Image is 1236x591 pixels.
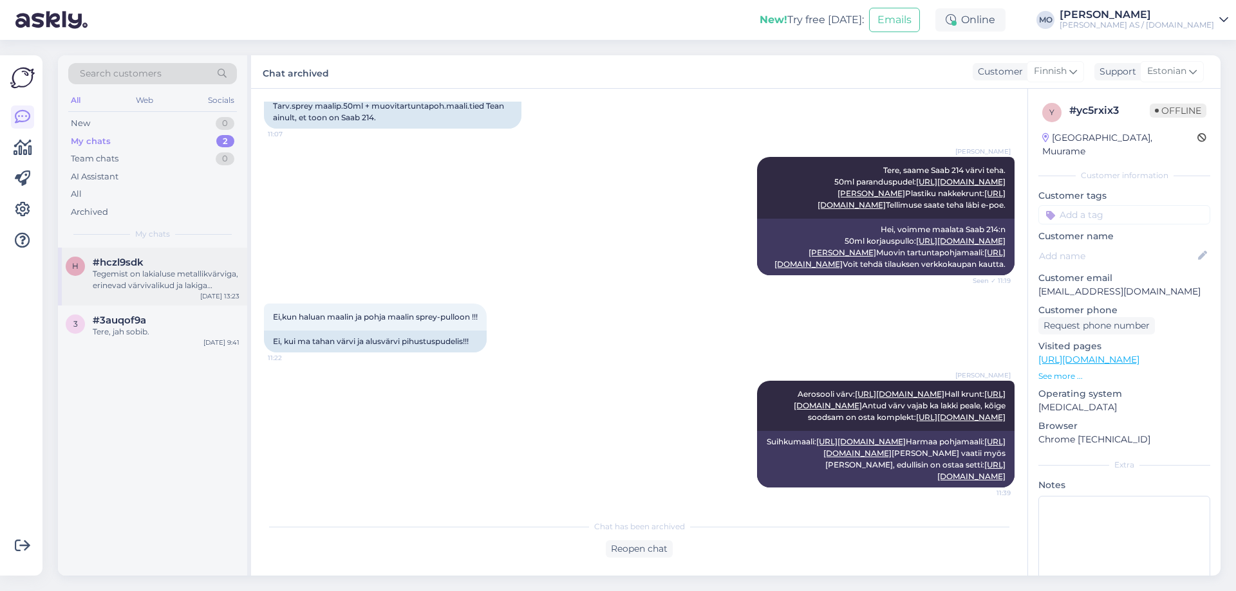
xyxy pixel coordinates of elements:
[1042,131,1197,158] div: [GEOGRAPHIC_DATA], Muurame
[606,540,673,558] div: Reopen chat
[264,95,521,129] div: Tarv.sprey maalip.50ml + muovitartuntapoh.maali.tied Tean ainult, et toon on Saab 214.
[838,177,1006,198] a: [URL][DOMAIN_NAME][PERSON_NAME]
[133,92,156,109] div: Web
[93,257,144,268] span: #hczl9sdk
[816,437,906,446] a: [URL][DOMAIN_NAME]
[818,165,1006,210] span: Tere, saame Saab 214 värvi teha. 50ml paranduspudel: Plastiku nakkekrunt: Tellimuse saate teha lä...
[93,314,146,326] span: #3auqof9a
[1060,20,1214,30] div: [PERSON_NAME] AS / [DOMAIN_NAME]
[760,14,787,26] b: New!
[1038,317,1155,334] div: Request phone number
[962,488,1011,498] span: 11:39
[1038,401,1210,414] p: [MEDICAL_DATA]
[757,431,1015,487] div: Suihkumaali: Harmaa pohjamaali: [PERSON_NAME] vaatii myös [PERSON_NAME], edullisin on ostaa setti:
[268,353,316,363] span: 11:22
[955,370,1011,380] span: [PERSON_NAME]
[68,92,83,109] div: All
[1038,354,1139,365] a: [URL][DOMAIN_NAME]
[1094,65,1136,78] div: Support
[855,389,944,399] a: [URL][DOMAIN_NAME]
[1034,64,1067,78] span: Finnish
[1038,419,1210,433] p: Browser
[216,117,234,130] div: 0
[1038,304,1210,317] p: Customer phone
[1038,285,1210,298] p: [EMAIL_ADDRESS][DOMAIN_NAME]
[203,338,239,347] div: [DATE] 9:41
[263,63,329,80] label: Chat archived
[1038,205,1210,224] input: Add a tag
[1038,189,1210,203] p: Customer tags
[205,92,237,109] div: Socials
[1038,459,1210,471] div: Extra
[1049,107,1054,117] span: y
[71,188,82,201] div: All
[268,129,316,139] span: 11:07
[10,66,35,90] img: Askly Logo
[73,319,78,329] span: 3
[973,65,1023,78] div: Customer
[273,312,478,322] span: Ei,kun haluan maalin ja pohja maalin sprey-pulloon !!!
[1147,64,1186,78] span: Estonian
[71,170,118,183] div: AI Assistant
[955,147,1011,156] span: [PERSON_NAME]
[200,291,239,301] div: [DATE] 13:23
[594,521,685,532] span: Chat has been archived
[216,135,234,148] div: 2
[71,152,118,165] div: Team chats
[1038,387,1210,401] p: Operating system
[93,268,239,291] div: Tegemist on lakialuse metallikvärviga, erinevad värvivalikud ja lakiga komplektid on saadaval mei...
[916,412,1006,422] a: [URL][DOMAIN_NAME]
[760,12,864,28] div: Try free [DATE]:
[1069,103,1150,118] div: # yc5rxix3
[1038,340,1210,353] p: Visited pages
[1060,10,1228,30] a: [PERSON_NAME][PERSON_NAME] AS / [DOMAIN_NAME]
[264,331,487,352] div: Ei, kui ma tahan värvi ja alusvärvi pihustuspudelis!!!
[1038,478,1210,492] p: Notes
[1060,10,1214,20] div: [PERSON_NAME]
[216,152,234,165] div: 0
[71,117,90,130] div: New
[1038,230,1210,243] p: Customer name
[71,206,108,219] div: Archived
[1036,11,1054,29] div: MO
[72,261,79,271] span: h
[1038,433,1210,446] p: Chrome [TECHNICAL_ID]
[1038,271,1210,285] p: Customer email
[1039,249,1195,263] input: Add name
[135,228,170,240] span: My chats
[80,67,162,80] span: Search customers
[1150,104,1206,118] span: Offline
[794,389,1007,422] span: Aerosooli värv: Hall krunt: Antud värv vajab ka lakki peale, kõige soodsam on osta komplekt:
[935,8,1006,32] div: Online
[962,276,1011,286] span: Seen ✓ 11:19
[869,8,920,32] button: Emails
[757,219,1015,275] div: Hei, voimme maalata Saab 214:n 50ml korjauspullo: Muovin tartuntapohjamaali: Voit tehdä tilauksen...
[71,135,111,148] div: My chats
[93,326,239,338] div: Tere, jah sobib.
[1038,370,1210,382] p: See more ...
[1038,170,1210,181] div: Customer information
